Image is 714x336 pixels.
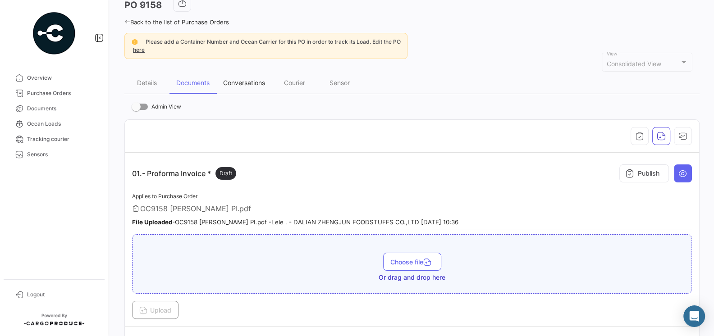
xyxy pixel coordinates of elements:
[607,60,661,68] span: Consolidated View
[151,101,181,112] span: Admin View
[27,74,97,82] span: Overview
[140,204,251,213] span: OC9158 [PERSON_NAME] PI.pdf
[220,169,232,177] span: Draft
[379,273,445,282] span: Or drag and drop here
[27,135,97,143] span: Tracking courier
[7,70,101,86] a: Overview
[7,101,101,116] a: Documents
[683,305,705,327] div: Abrir Intercom Messenger
[131,46,146,53] a: here
[132,218,458,226] small: - OC9158 [PERSON_NAME] PI.pdf - Lele . - DALIAN ZHENGJUN FOODSTUFFS CO.,LTD [DATE] 10:36
[223,79,265,86] div: Conversations
[124,18,229,26] a: Back to the list of Purchase Orders
[32,11,77,56] img: powered-by.png
[132,167,236,180] p: 01.- Proforma Invoice *
[383,253,441,271] button: Choose file
[284,79,305,86] div: Courier
[132,193,197,200] span: Applies to Purchase Order
[27,120,97,128] span: Ocean Loads
[176,79,210,86] div: Documents
[139,306,171,314] span: Upload
[7,147,101,162] a: Sensors
[132,218,172,226] b: File Uploaded
[7,132,101,147] a: Tracking courier
[27,104,97,113] span: Documents
[619,164,669,182] button: Publish
[330,79,350,86] div: Sensor
[146,38,401,45] span: Please add a Container Number and Ocean Carrier for this PO in order to track its Load. Edit the PO
[7,116,101,132] a: Ocean Loads
[137,79,157,86] div: Details
[390,258,434,266] span: Choose file
[27,150,97,159] span: Sensors
[27,291,97,299] span: Logout
[27,89,97,97] span: Purchase Orders
[7,86,101,101] a: Purchase Orders
[132,301,178,319] button: Upload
